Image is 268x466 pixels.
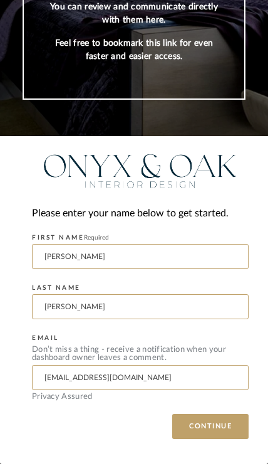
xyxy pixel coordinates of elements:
[32,296,249,321] input: Enter Last Name
[32,347,249,364] div: Don’t miss a thing - receive a notification when your dashboard owner leaves a comment.
[172,416,249,441] button: CONTINUE
[32,207,249,224] div: Please enter your name below to get started.
[32,336,59,344] label: EMAIL
[49,39,219,65] p: Feel free to bookmark this link for even faster and easier access.
[32,395,249,403] div: Privacy Assured
[32,367,249,392] input: Enter Email
[84,236,109,243] span: Required
[32,286,81,294] label: LAST NAME
[32,246,249,271] input: Enter First Name
[32,236,109,243] label: FIRST NAME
